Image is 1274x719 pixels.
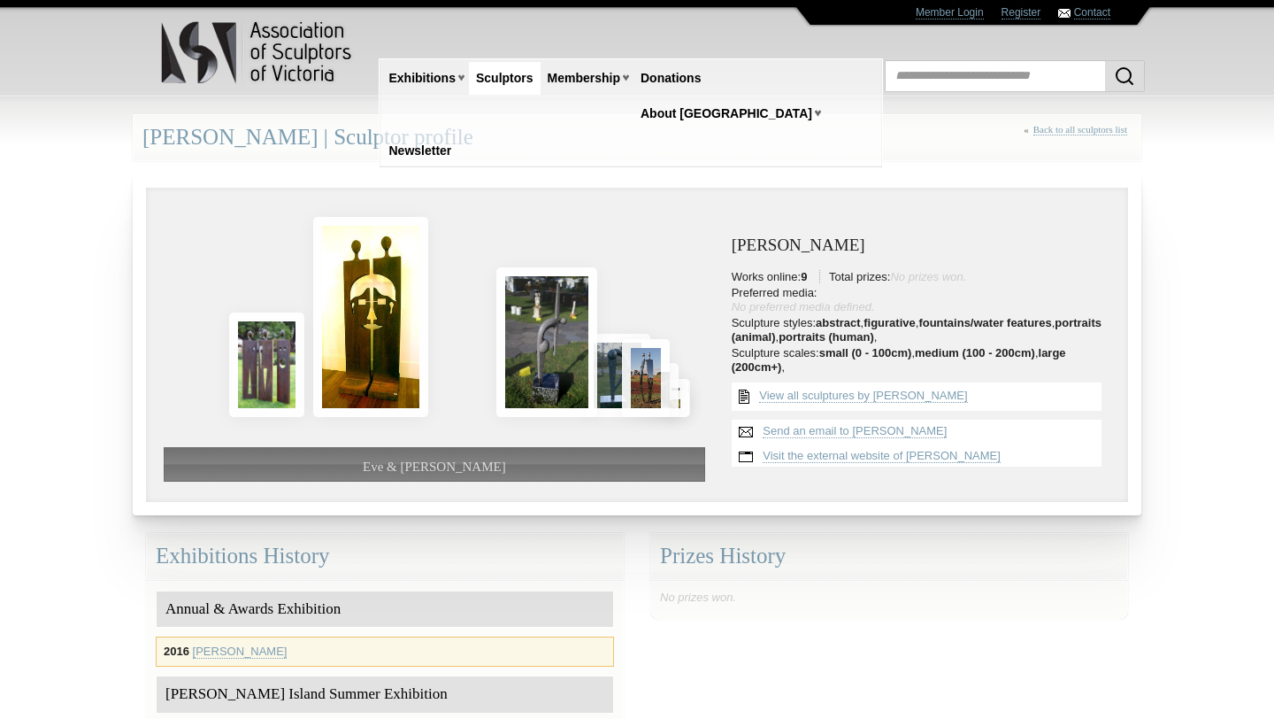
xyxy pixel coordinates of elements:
[1002,6,1041,19] a: Register
[650,533,1128,580] div: Prizes History
[759,389,967,403] a: View all sculptures by [PERSON_NAME]
[732,236,1110,255] h3: [PERSON_NAME]
[732,383,756,411] img: View all {sculptor_name} sculptures list
[732,445,760,469] img: Visit website
[816,316,861,329] strong: abstract
[732,300,1110,314] div: No preferred media defined.
[633,97,819,130] a: About [GEOGRAPHIC_DATA]
[1033,124,1127,135] a: Back to all sculptors list
[918,316,1051,329] strong: fountains/water features
[160,18,355,88] img: logo.png
[1058,9,1071,18] img: Contact ASV
[732,346,1110,375] li: Sculpture scales: , , ,
[779,330,874,344] strong: portraits (human)
[382,135,459,167] a: Newsletter
[133,114,1141,161] div: [PERSON_NAME] | Sculptor profile
[193,645,288,659] a: [PERSON_NAME]
[496,267,597,417] img: And Stretch
[732,420,760,445] img: Send an email to Nicole Allen
[732,346,1066,374] strong: large (200cm+)
[863,316,916,329] strong: figurative
[890,270,966,283] span: No prizes won.
[801,270,807,283] strong: 9
[1074,6,1110,19] a: Contact
[157,676,613,713] div: [PERSON_NAME] Island Summer Exhibition
[146,533,624,580] div: Exhibitions History
[622,339,670,417] img: Eve & Adam
[916,6,984,19] a: Member Login
[541,62,627,95] a: Membership
[732,286,1110,314] li: Preferred media:
[164,645,189,658] strong: 2016
[732,270,1110,284] li: Works online: Total prizes:
[469,62,541,95] a: Sculptors
[382,62,463,95] a: Exhibitions
[1024,124,1132,155] div: «
[660,591,736,604] span: No prizes won.
[313,217,428,417] img: Fusion
[732,316,1101,344] strong: portraits (animal)
[633,62,708,95] a: Donations
[732,316,1110,344] li: Sculpture styles: , , , , ,
[1114,66,1135,87] img: Search
[585,334,651,417] img: And Dive
[229,313,304,417] img: Three’s Company
[363,460,506,474] span: Eve & [PERSON_NAME]
[763,424,947,438] a: Send an email to [PERSON_NAME]
[819,346,912,359] strong: small (0 - 100cm)
[157,591,613,628] div: Annual & Awards Exhibition
[763,449,1001,463] a: Visit the external website of [PERSON_NAME]
[915,346,1035,359] strong: medium (100 - 200cm)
